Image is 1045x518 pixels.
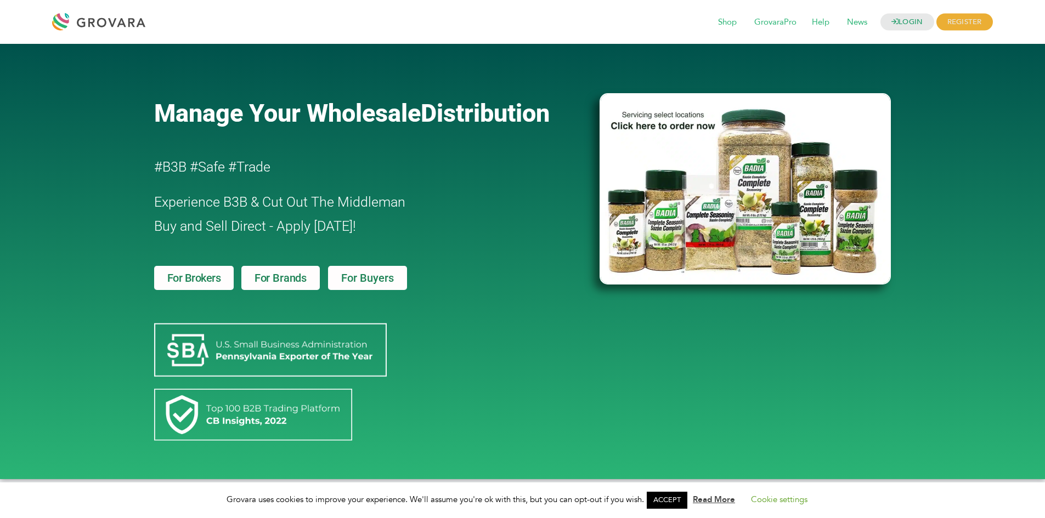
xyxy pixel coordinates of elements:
[227,494,818,505] span: Grovara uses cookies to improve your experience. We'll assume you're ok with this, but you can op...
[839,12,875,33] span: News
[751,494,807,505] a: Cookie settings
[747,12,804,33] span: GrovaraPro
[154,194,405,210] span: Experience B3B & Cut Out The Middleman
[421,99,550,128] span: Distribution
[154,218,356,234] span: Buy and Sell Direct - Apply [DATE]!
[710,12,744,33] span: Shop
[693,494,735,505] a: Read More
[241,266,320,290] a: For Brands
[154,99,582,128] a: Manage Your WholesaleDistribution
[880,14,934,31] a: LOGIN
[328,266,407,290] a: For Buyers
[154,155,537,179] h2: #B3B #Safe #Trade
[647,492,687,509] a: ACCEPT
[804,12,837,33] span: Help
[839,16,875,29] a: News
[804,16,837,29] a: Help
[167,272,221,283] span: For Brokers
[936,14,993,31] span: REGISTER
[154,99,421,128] span: Manage Your Wholesale
[747,16,804,29] a: GrovaraPro
[255,272,307,283] span: For Brands
[341,272,394,283] span: For Buyers
[710,16,744,29] a: Shop
[154,266,234,290] a: For Brokers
